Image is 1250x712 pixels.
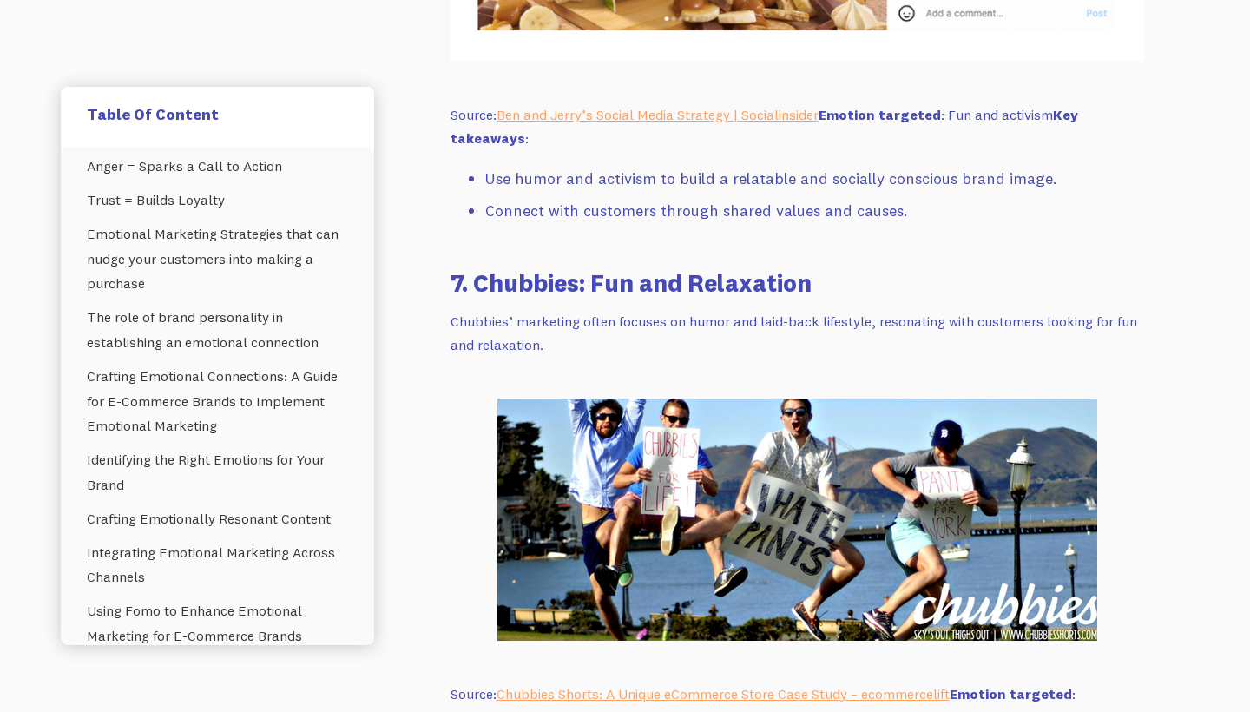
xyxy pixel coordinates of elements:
[87,444,348,503] a: Identifying the Right Emotions for Your Brand
[819,106,941,123] strong: Emotion targeted
[497,106,819,123] a: Ben and Jerry’s Social Media Strategy | Socialinsider
[87,301,348,360] a: The role of brand personality in establishing an emotional connection
[87,150,348,184] a: Anger = Sparks a Call to Action
[497,685,950,702] a: Chubbies Shorts: A Unique eCommerce Store Case Study – ecommercelift
[87,183,348,217] a: Trust = Builds Loyalty
[451,103,1145,149] p: Source: : Fun and activism :
[87,104,348,124] h5: Table Of Content
[87,217,348,300] a: Emotional Marketing Strategies that can nudge your customers into making a purchase
[950,685,1072,702] strong: Emotion targeted
[451,266,1145,300] h3: 7. Chubbies: Fun and Relaxation
[485,199,1145,224] li: Connect with customers through shared values and causes.
[485,167,1145,192] li: Use humor and activism to build a relatable and socially conscious brand image.
[451,310,1145,356] p: Chubbies’ marketing often focuses on humor and laid-back lifestyle, resonating with customers loo...
[497,399,1097,641] img: Chubbies Shorts: A Unique eCommerce Store Case Study – ecommercelift
[87,502,348,536] a: Crafting Emotionally Resonant Content
[87,536,348,595] a: Integrating Emotional Marketing Across Channels
[87,359,348,443] a: Crafting Emotional Connections: A Guide for E-Commerce Brands to Implement Emotional Marketing
[87,595,348,654] a: Using Fomo to Enhance Emotional Marketing for E-Commerce Brands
